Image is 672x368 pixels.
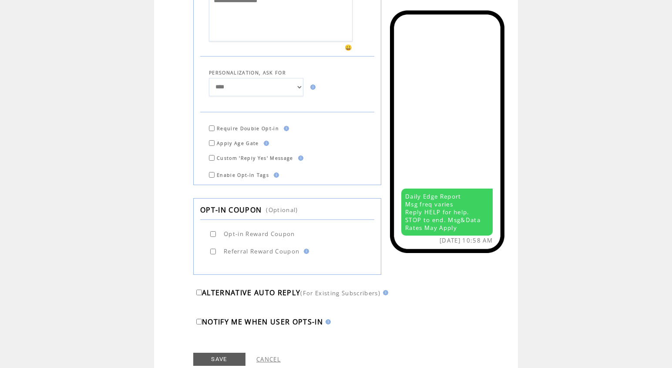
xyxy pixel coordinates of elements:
a: CANCEL [256,355,281,363]
span: (Optional) [266,206,298,214]
span: Custom 'Reply Yes' Message [217,155,293,161]
span: NOTIFY ME WHEN USER OPTS-IN [202,317,323,327]
span: Referral Reward Coupon [224,247,299,255]
span: Require Double Opt-in [217,125,279,132]
span: [DATE] 10:58 AM [440,236,493,244]
span: Apply Age Gate [217,140,259,146]
span: PERSONALIZATION, ASK FOR [209,70,286,76]
span: ALTERNATIVE AUTO REPLY [202,288,300,297]
span: Enable Opt-in Tags [217,172,269,178]
span: Daily Edge Report Msg freq varies Reply HELP for help. STOP to end. Msg&Data Rates May Apply [405,192,480,232]
img: help.gif [271,172,279,178]
img: help.gif [261,141,269,146]
a: SAVE [193,353,245,366]
img: help.gif [296,155,303,161]
img: help.gif [301,249,309,254]
span: (For Existing Subscribers) [300,289,380,297]
span: Opt-in Reward Coupon [224,230,295,238]
span: OPT-IN COUPON [200,205,262,215]
img: help.gif [380,290,388,295]
span: 😀 [345,44,353,51]
img: help.gif [323,319,331,324]
img: help.gif [308,84,316,90]
img: help.gif [281,126,289,131]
